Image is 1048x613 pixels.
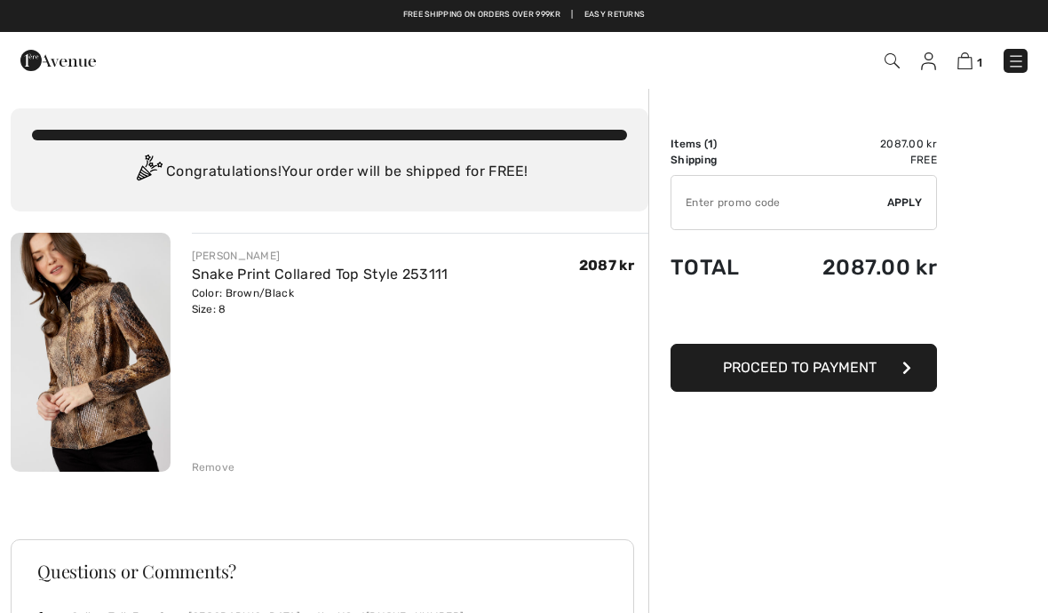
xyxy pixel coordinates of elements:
[11,233,171,472] img: Snake Print Collared Top Style 253111
[887,195,923,211] span: Apply
[885,53,900,68] img: Search
[192,266,449,283] a: Snake Print Collared Top Style 253111
[192,248,449,264] div: [PERSON_NAME]
[671,344,937,392] button: Proceed to Payment
[131,155,166,190] img: Congratulation2.svg
[771,152,937,168] td: Free
[957,50,982,71] a: 1
[403,9,560,21] a: Free shipping on orders over 999kr
[671,298,937,338] iframe: PayPal
[192,459,235,475] div: Remove
[957,52,973,69] img: Shopping Bag
[671,237,771,298] td: Total
[921,52,936,70] img: My Info
[584,9,646,21] a: Easy Returns
[671,176,887,229] input: Promo code
[771,136,937,152] td: 2087.00 kr
[579,257,634,274] span: 2087 kr
[708,138,713,150] span: 1
[20,43,96,78] img: 1ère Avenue
[671,152,771,168] td: Shipping
[671,136,771,152] td: Items ( )
[37,562,607,580] h3: Questions or Comments?
[1007,52,1025,70] img: Menu
[723,359,877,376] span: Proceed to Payment
[32,155,627,190] div: Congratulations! Your order will be shipped for FREE!
[20,51,96,68] a: 1ère Avenue
[977,56,982,69] span: 1
[771,237,937,298] td: 2087.00 kr
[192,285,449,317] div: Color: Brown/Black Size: 8
[571,9,573,21] span: |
